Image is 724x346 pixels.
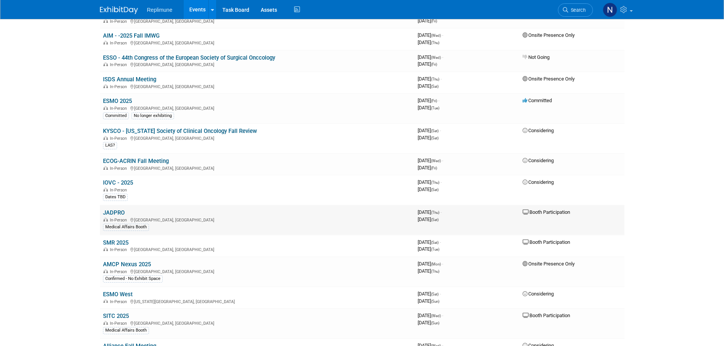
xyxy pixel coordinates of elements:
[103,76,156,83] a: ISDS Annual Meeting
[431,136,439,140] span: (Sat)
[523,54,550,60] span: Not Going
[110,247,129,252] span: In-Person
[442,313,443,318] span: -
[418,105,439,111] span: [DATE]
[103,62,108,66] img: In-Person Event
[110,106,129,111] span: In-Person
[103,320,412,326] div: [GEOGRAPHIC_DATA], [GEOGRAPHIC_DATA]
[431,19,437,23] span: (Fri)
[442,32,443,38] span: -
[418,54,443,60] span: [DATE]
[431,299,439,303] span: (Sun)
[431,99,437,103] span: (Fri)
[103,106,108,110] img: In-Person Event
[103,268,412,274] div: [GEOGRAPHIC_DATA], [GEOGRAPHIC_DATA]
[418,216,439,222] span: [DATE]
[103,179,133,186] a: IOVC - 2025
[418,313,443,318] span: [DATE]
[103,261,151,268] a: AMCP Nexus 2025
[431,33,441,38] span: (Wed)
[523,32,575,38] span: Onsite Presence Only
[523,261,575,267] span: Onsite Presence Only
[440,291,441,297] span: -
[418,209,442,215] span: [DATE]
[431,129,439,133] span: (Sat)
[103,84,108,88] img: In-Person Event
[418,18,437,24] span: [DATE]
[418,76,442,82] span: [DATE]
[103,327,149,334] div: Medical Affairs Booth
[431,159,441,163] span: (Wed)
[431,62,437,66] span: (Fri)
[147,7,173,13] span: Replimune
[442,261,443,267] span: -
[103,224,149,231] div: Medical Affairs Booth
[418,268,439,274] span: [DATE]
[523,179,554,185] span: Considering
[523,209,570,215] span: Booth Participation
[418,135,439,141] span: [DATE]
[110,321,129,326] span: In-Person
[418,298,439,304] span: [DATE]
[103,18,412,24] div: [GEOGRAPHIC_DATA], [GEOGRAPHIC_DATA]
[431,262,441,266] span: (Mon)
[103,269,108,273] img: In-Person Event
[103,246,412,252] div: [GEOGRAPHIC_DATA], [GEOGRAPHIC_DATA]
[103,61,412,67] div: [GEOGRAPHIC_DATA], [GEOGRAPHIC_DATA]
[418,39,439,45] span: [DATE]
[431,84,439,88] span: (Sat)
[558,3,593,17] a: Search
[431,180,439,185] span: (Thu)
[431,210,439,215] span: (Thu)
[103,166,108,170] img: In-Person Event
[523,76,575,82] span: Onsite Presence Only
[418,32,443,38] span: [DATE]
[110,62,129,67] span: In-Person
[103,218,108,221] img: In-Person Event
[103,291,133,298] a: ESMO West
[103,112,129,119] div: Committed
[418,61,437,67] span: [DATE]
[418,291,441,297] span: [DATE]
[103,165,412,171] div: [GEOGRAPHIC_DATA], [GEOGRAPHIC_DATA]
[523,98,552,103] span: Committed
[431,188,439,192] span: (Sat)
[431,41,439,45] span: (Thu)
[418,186,439,192] span: [DATE]
[418,246,439,252] span: [DATE]
[418,261,443,267] span: [DATE]
[103,239,128,246] a: SMR 2025
[418,179,442,185] span: [DATE]
[523,239,570,245] span: Booth Participation
[103,142,117,149] div: LAS?
[523,158,554,163] span: Considering
[418,320,439,325] span: [DATE]
[103,275,163,282] div: Confirmed - No Exhibit Space
[103,299,108,303] img: In-Person Event
[103,188,108,191] img: In-Person Event
[103,83,412,89] div: [GEOGRAPHIC_DATA], [GEOGRAPHIC_DATA]
[103,136,108,140] img: In-Person Event
[110,41,129,46] span: In-Person
[440,128,441,133] span: -
[431,240,439,245] span: (Sat)
[103,158,169,164] a: ECOG-ACRIN Fall Meeting
[103,128,257,134] a: KYSCO - [US_STATE] Society of Clinical Oncology Fall Review
[418,239,441,245] span: [DATE]
[110,136,129,141] span: In-Person
[440,239,441,245] span: -
[431,292,439,296] span: (Sat)
[103,32,160,39] a: AIM - -2025 Fall IMWG
[523,313,570,318] span: Booth Participation
[431,166,437,170] span: (Fri)
[110,299,129,304] span: In-Person
[431,247,439,251] span: (Tue)
[438,98,439,103] span: -
[418,158,443,163] span: [DATE]
[103,321,108,325] img: In-Person Event
[440,209,442,215] span: -
[131,112,174,119] div: No longer exhibiting
[431,55,441,60] span: (Wed)
[110,166,129,171] span: In-Person
[103,98,132,104] a: ESMO 2025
